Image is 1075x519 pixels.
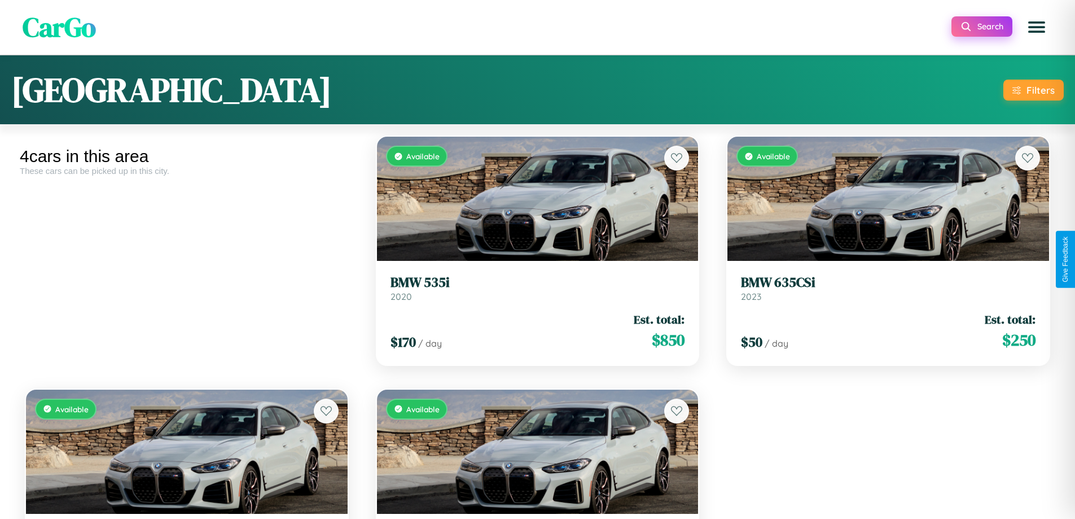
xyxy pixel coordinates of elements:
span: $ 170 [390,333,416,351]
span: $ 50 [741,333,762,351]
a: BMW 635CSi2023 [741,274,1035,302]
button: Filters [1003,80,1064,101]
h1: [GEOGRAPHIC_DATA] [11,67,332,113]
span: Available [757,151,790,161]
span: $ 850 [652,329,685,351]
span: / day [418,338,442,349]
div: 4 cars in this area [20,147,354,166]
span: Search [977,21,1003,32]
div: These cars can be picked up in this city. [20,166,354,176]
div: Filters [1026,84,1055,96]
h3: BMW 535i [390,274,685,291]
span: Available [406,404,440,414]
span: / day [765,338,788,349]
span: 2020 [390,291,412,302]
div: Give Feedback [1061,237,1069,282]
button: Open menu [1021,11,1052,43]
span: 2023 [741,291,761,302]
span: CarGo [23,8,96,46]
span: $ 250 [1002,329,1035,351]
span: Available [55,404,89,414]
a: BMW 535i2020 [390,274,685,302]
span: Available [406,151,440,161]
span: Est. total: [985,311,1035,328]
span: Est. total: [634,311,685,328]
button: Search [951,16,1012,37]
h3: BMW 635CSi [741,274,1035,291]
